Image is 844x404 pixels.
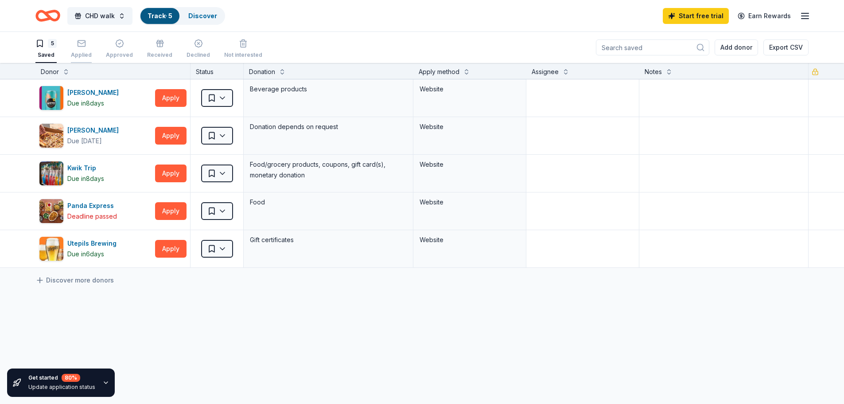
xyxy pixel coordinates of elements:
[67,7,132,25] button: CHD walk
[187,51,210,59] div: Declined
[249,158,408,181] div: Food/grocery products, coupons, gift card(s), monetary donation
[39,123,152,148] button: Image for Casey's[PERSON_NAME]Due [DATE]
[155,202,187,220] button: Apply
[420,84,520,94] div: Website
[419,67,459,77] div: Apply method
[155,240,187,258] button: Apply
[147,35,172,63] button: Received
[249,196,408,208] div: Food
[28,374,95,382] div: Get started
[532,67,559,77] div: Assignee
[67,238,120,249] div: Utepils Brewing
[763,39,809,55] button: Export CSV
[39,86,152,110] button: Image for Bernick's[PERSON_NAME]Due in8days
[67,136,102,146] div: Due [DATE]
[191,63,244,79] div: Status
[41,67,59,77] div: Donor
[249,121,408,133] div: Donation depends on request
[188,12,217,20] a: Discover
[187,35,210,63] button: Declined
[39,236,152,261] button: Image for Utepils BrewingUtepils BrewingDue in6days
[39,86,63,110] img: Image for Bernick's
[71,51,92,59] div: Applied
[420,122,520,132] div: Website
[155,127,187,145] button: Apply
[39,124,63,148] img: Image for Casey's
[420,235,520,245] div: Website
[420,197,520,208] div: Website
[39,199,63,223] img: Image for Panda Express
[663,8,729,24] a: Start free trial
[39,161,152,186] button: Image for Kwik TripKwik TripDue in8days
[67,87,122,98] div: [PERSON_NAME]
[67,173,104,184] div: Due in 8 days
[35,5,60,26] a: Home
[224,51,262,59] div: Not interested
[67,200,117,211] div: Panda Express
[249,83,408,95] div: Beverage products
[224,35,262,63] button: Not interested
[39,237,63,261] img: Image for Utepils Brewing
[249,234,408,246] div: Gift certificates
[155,89,187,107] button: Apply
[715,39,758,55] button: Add donor
[140,7,225,25] button: Track· 5Discover
[67,98,104,109] div: Due in 8 days
[147,51,172,59] div: Received
[645,67,662,77] div: Notes
[106,35,133,63] button: Approved
[35,275,114,286] a: Discover more donors
[48,39,57,48] div: 5
[85,11,115,21] span: CHD walk
[39,199,152,224] button: Image for Panda ExpressPanda ExpressDeadline passed
[732,8,796,24] a: Earn Rewards
[67,249,104,259] div: Due in 6 days
[71,35,92,63] button: Applied
[420,159,520,170] div: Website
[106,51,133,59] div: Approved
[62,374,80,382] div: 80 %
[35,51,57,59] div: Saved
[67,211,117,222] div: Deadline passed
[155,165,187,182] button: Apply
[596,39,709,55] input: Search saved
[35,35,57,63] button: 5Saved
[39,161,63,185] img: Image for Kwik Trip
[67,125,122,136] div: [PERSON_NAME]
[249,67,275,77] div: Donation
[28,384,95,391] div: Update application status
[148,12,172,20] a: Track· 5
[67,163,104,173] div: Kwik Trip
